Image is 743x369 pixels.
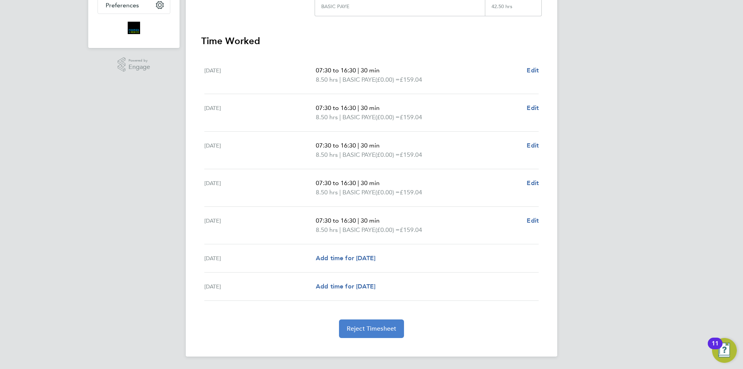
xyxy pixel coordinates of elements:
[316,226,338,233] span: 8.50 hrs
[358,179,359,187] span: |
[339,189,341,196] span: |
[375,76,400,83] span: (£0.00) =
[204,216,316,235] div: [DATE]
[527,142,539,149] span: Edit
[204,282,316,291] div: [DATE]
[527,178,539,188] a: Edit
[128,64,150,70] span: Engage
[342,188,375,197] span: BASIC PAYE
[361,104,380,112] span: 30 min
[321,3,349,10] div: BASIC PAYE
[527,103,539,113] a: Edit
[316,76,338,83] span: 8.50 hrs
[316,113,338,121] span: 8.50 hrs
[527,67,539,74] span: Edit
[316,254,375,262] span: Add time for [DATE]
[527,104,539,112] span: Edit
[400,189,422,196] span: £159.04
[358,217,359,224] span: |
[201,35,542,47] h3: Time Worked
[204,66,316,84] div: [DATE]
[400,76,422,83] span: £159.04
[339,76,341,83] span: |
[358,104,359,112] span: |
[361,179,380,187] span: 30 min
[204,178,316,197] div: [DATE]
[375,113,400,121] span: (£0.00) =
[527,216,539,225] a: Edit
[361,217,380,224] span: 30 min
[128,22,140,34] img: bromak-logo-retina.png
[316,254,375,263] a: Add time for [DATE]
[527,179,539,187] span: Edit
[527,217,539,224] span: Edit
[106,2,139,9] span: Preferences
[375,151,400,158] span: (£0.00) =
[128,57,150,64] span: Powered by
[316,179,356,187] span: 07:30 to 16:30
[361,142,380,149] span: 30 min
[400,151,422,158] span: £159.04
[316,189,338,196] span: 8.50 hrs
[342,113,375,122] span: BASIC PAYE
[204,254,316,263] div: [DATE]
[375,226,400,233] span: (£0.00) =
[527,66,539,75] a: Edit
[316,142,356,149] span: 07:30 to 16:30
[316,283,375,290] span: Add time for [DATE]
[375,189,400,196] span: (£0.00) =
[339,226,341,233] span: |
[358,142,359,149] span: |
[342,225,375,235] span: BASIC PAYE
[400,113,422,121] span: £159.04
[118,57,151,72] a: Powered byEngage
[316,151,338,158] span: 8.50 hrs
[347,325,397,333] span: Reject Timesheet
[485,3,541,16] div: 42.50 hrs
[98,22,170,34] a: Go to home page
[712,338,737,363] button: Open Resource Center, 11 new notifications
[400,226,422,233] span: £159.04
[339,113,341,121] span: |
[339,319,404,338] button: Reject Timesheet
[358,67,359,74] span: |
[712,343,719,354] div: 11
[361,67,380,74] span: 30 min
[204,103,316,122] div: [DATE]
[204,141,316,160] div: [DATE]
[316,104,356,112] span: 07:30 to 16:30
[342,75,375,84] span: BASIC PAYE
[342,150,375,160] span: BASIC PAYE
[316,282,375,291] a: Add time for [DATE]
[316,217,356,224] span: 07:30 to 16:30
[316,67,356,74] span: 07:30 to 16:30
[339,151,341,158] span: |
[527,141,539,150] a: Edit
